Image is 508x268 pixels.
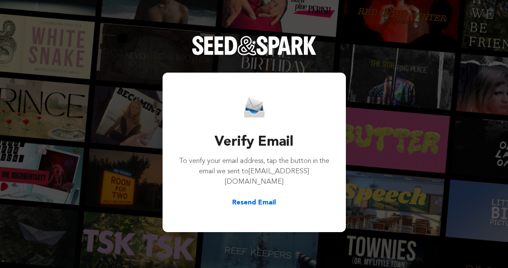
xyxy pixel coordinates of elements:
[192,36,316,55] img: Seed&Spark Logo
[178,132,330,153] h3: Verify Email
[192,36,316,72] a: Seed&Spark Homepage
[232,198,276,208] button: Resend Email
[244,97,265,118] img: Seed&Spark Email Icon
[178,156,330,187] p: To verify your email address, tap the button in the email we sent to
[225,168,310,185] span: [EMAIL_ADDRESS][DOMAIN_NAME]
